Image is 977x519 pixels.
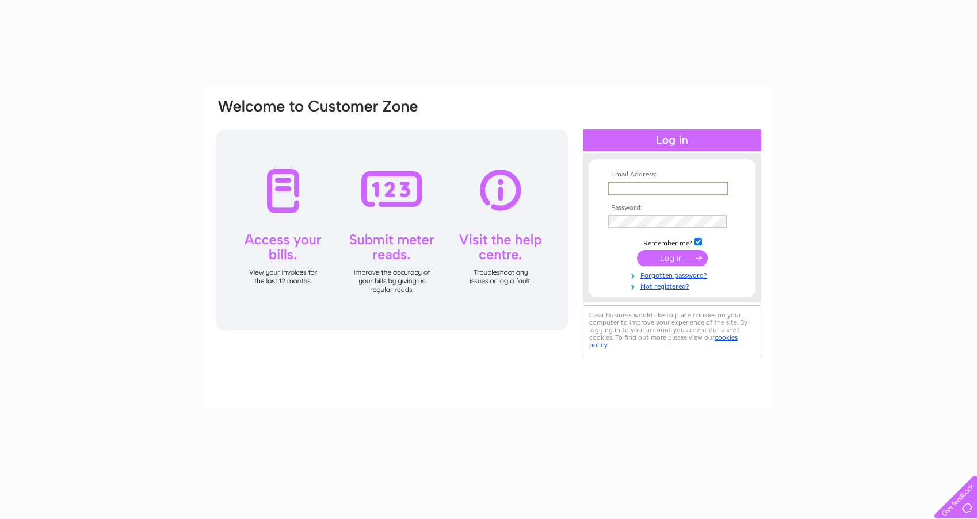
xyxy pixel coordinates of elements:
td: Remember me? [605,236,739,248]
a: Forgotten password? [608,269,739,280]
th: Password: [605,204,739,212]
th: Email Address: [605,171,739,179]
input: Submit [637,250,708,266]
div: Clear Business would like to place cookies on your computer to improve your experience of the sit... [583,305,761,355]
a: cookies policy [589,333,738,349]
a: Not registered? [608,280,739,291]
